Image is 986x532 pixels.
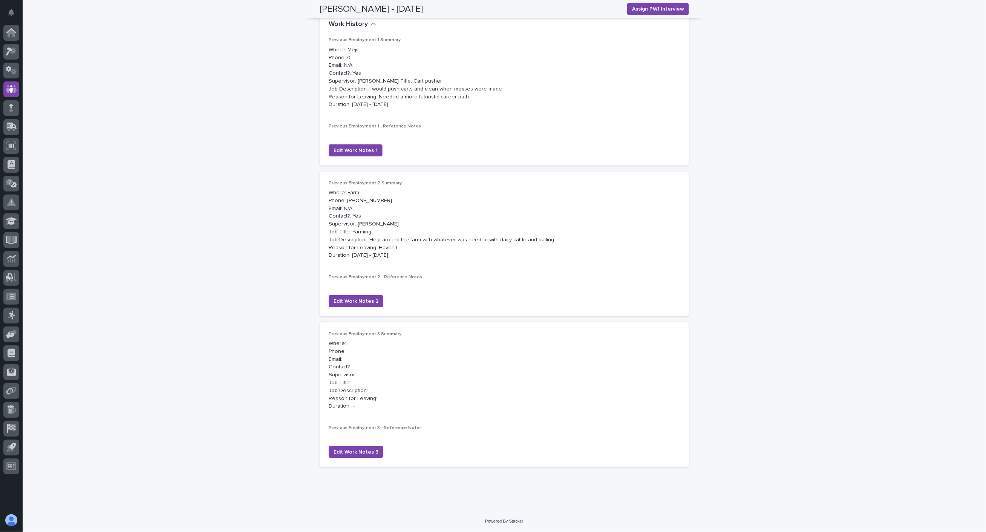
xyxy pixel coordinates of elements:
a: Powered By Stacker [485,519,523,524]
p: Where: Mejir Phone: 0 Email: N/A Contact?: Yes Supervisor: [PERSON_NAME] Title: Cart pusher Job D... [329,46,680,109]
span: Previous Employment 3 - Reference Notes [329,426,422,430]
button: Work History [329,20,376,29]
button: Edit Work Notes 1 [329,144,383,156]
h2: [PERSON_NAME] - [DATE] [320,4,423,15]
button: Assign PWI Interview [627,3,689,15]
button: Notifications [3,5,19,20]
span: Previous Employment 1 - Reference Notes [329,124,421,129]
button: Edit Work Notes 3 [329,446,383,458]
button: users-avatar [3,512,19,528]
span: Previous Employment 3 Summary [329,332,401,336]
span: Edit Work Notes 2 [334,297,378,305]
span: Edit Work Notes 1 [334,147,378,154]
button: Edit Work Notes 2 [329,295,383,307]
p: Where: Farm Phone: [PHONE_NUMBER] Email: N/A Contact?: Yes Supervisor: [PERSON_NAME] Job Title: F... [329,189,680,259]
div: Notifications [9,9,19,21]
span: Previous Employment 1 Summary [329,38,401,42]
span: Assign PWI Interview [632,5,684,13]
h2: Work History [329,20,368,29]
span: Previous Employment 2 Summary [329,181,402,186]
p: Where: Phone: Email: Contact?: Supervisor: Job Title: Job Description: Reason for Leaving: Durati... [329,340,680,410]
span: Previous Employment 2 - Reference Notes [329,275,422,279]
span: Edit Work Notes 3 [334,448,378,456]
